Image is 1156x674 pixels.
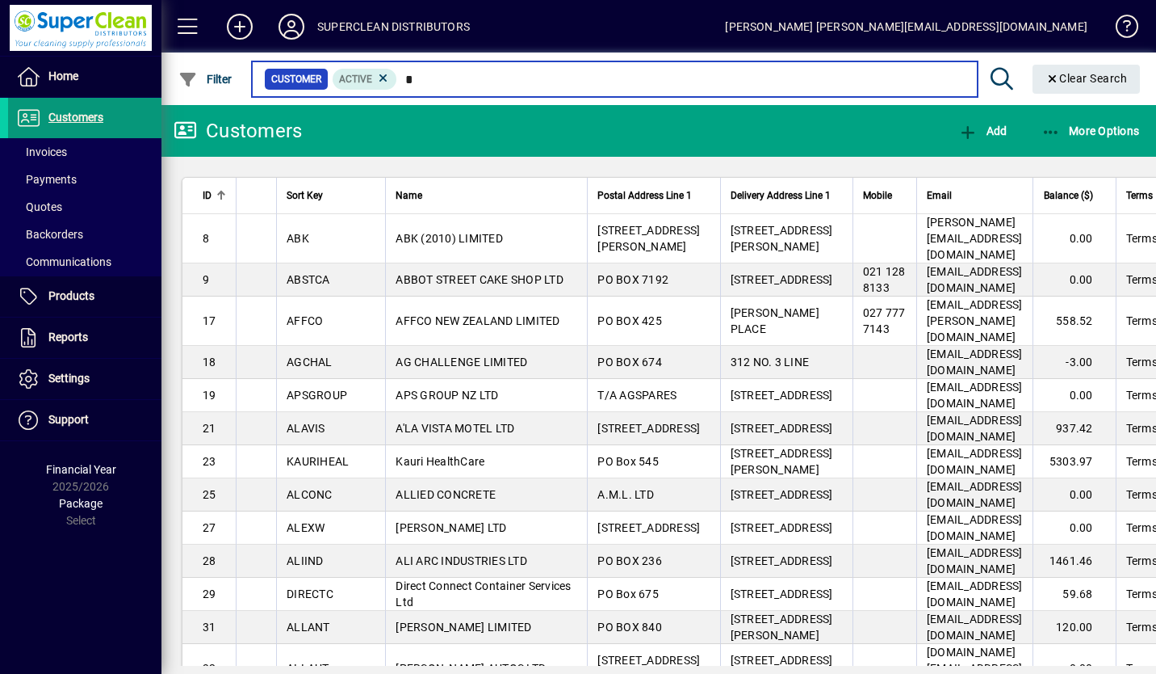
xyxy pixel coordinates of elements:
span: 23 [203,455,216,468]
span: ID [203,187,212,204]
div: ID [203,187,226,204]
span: [EMAIL_ADDRESS][DOMAIN_NAME] [927,480,1023,509]
span: [PERSON_NAME][EMAIL_ADDRESS][DOMAIN_NAME] [927,216,1023,261]
span: 31 [203,621,216,634]
span: ALIIND [287,554,324,567]
span: [STREET_ADDRESS][PERSON_NAME] [597,224,700,253]
span: [STREET_ADDRESS] [731,488,833,501]
a: Quotes [8,193,161,221]
span: 27 [203,521,216,534]
span: Filter [178,73,232,86]
span: ALCONC [287,488,333,501]
span: AGCHAL [287,356,333,369]
span: PO Box 675 [597,588,659,600]
span: [EMAIL_ADDRESS][DOMAIN_NAME] [927,348,1023,377]
span: [EMAIL_ADDRESS][DOMAIN_NAME] [927,546,1023,575]
span: Balance ($) [1044,187,1093,204]
span: 17 [203,314,216,327]
span: Products [48,289,94,302]
span: [STREET_ADDRESS] [597,521,700,534]
div: SUPERCLEAN DISTRIBUTORS [317,14,470,40]
span: [EMAIL_ADDRESS][DOMAIN_NAME] [927,579,1023,609]
span: [STREET_ADDRESS] [731,273,833,286]
span: [STREET_ADDRESS] [597,422,700,435]
span: Reports [48,331,88,343]
a: Invoices [8,138,161,166]
div: Email [927,187,1023,204]
span: [PERSON_NAME] LTD [396,521,506,534]
span: 29 [203,588,216,600]
span: Clear Search [1045,72,1128,85]
span: Add [958,124,1007,137]
span: Active [339,74,372,85]
td: 1461.46 [1032,545,1116,578]
span: [STREET_ADDRESS] [731,389,833,402]
div: Balance ($) [1043,187,1108,204]
span: Quotes [16,200,62,213]
span: [STREET_ADDRESS] [731,588,833,600]
span: 027 777 7143 [863,306,906,335]
div: Mobile [863,187,907,204]
span: ABK (2010) LIMITED [396,232,503,245]
span: Payments [16,173,77,186]
a: Reports [8,318,161,358]
span: [STREET_ADDRESS][PERSON_NAME] [731,224,833,253]
button: Profile [266,12,317,41]
span: PO Box 545 [597,455,659,468]
span: PO BOX 674 [597,356,662,369]
span: PO BOX 7192 [597,273,668,286]
span: A'LA VISTA MOTEL LTD [396,422,514,435]
span: T/A AGSPARES [597,389,676,402]
span: Customer [271,71,321,87]
span: [PERSON_NAME] PLACE [731,306,819,335]
a: Payments [8,166,161,193]
span: Delivery Address Line 1 [731,187,831,204]
span: Home [48,70,78,82]
span: [EMAIL_ADDRESS][PERSON_NAME][DOMAIN_NAME] [927,298,1023,343]
td: 937.42 [1032,412,1116,445]
span: [STREET_ADDRESS] [731,521,833,534]
span: Kauri HealthCare [396,455,484,468]
span: APS GROUP NZ LTD [396,389,498,402]
span: 021 128 8133 [863,265,906,294]
span: [EMAIL_ADDRESS][DOMAIN_NAME] [927,613,1023,642]
button: Add [214,12,266,41]
span: [STREET_ADDRESS] [731,422,833,435]
span: 21 [203,422,216,435]
span: Invoices [16,145,67,158]
span: PO BOX 425 [597,314,662,327]
span: ALEXW [287,521,325,534]
span: Name [396,187,422,204]
span: Communications [16,255,111,268]
span: AFFCO [287,314,323,327]
span: [STREET_ADDRESS][PERSON_NAME] [731,613,833,642]
span: Support [48,413,89,426]
a: Support [8,400,161,440]
button: Filter [174,65,237,94]
td: 5303.97 [1032,445,1116,478]
span: ALLIED CONCRETE [396,488,496,501]
span: [EMAIL_ADDRESS][DOMAIN_NAME] [927,265,1023,294]
span: Package [59,497,103,510]
span: PO BOX 236 [597,554,662,567]
td: 0.00 [1032,214,1116,263]
td: 0.00 [1032,379,1116,412]
span: DIRECTC [287,588,333,600]
span: [STREET_ADDRESS] [731,554,833,567]
span: 18 [203,356,216,369]
span: 9 [203,273,209,286]
span: APSGROUP [287,389,347,402]
span: More Options [1041,124,1140,137]
span: Terms [1126,187,1153,204]
div: [PERSON_NAME] [PERSON_NAME][EMAIL_ADDRESS][DOMAIN_NAME] [725,14,1087,40]
span: ABSTCA [287,273,330,286]
a: Knowledge Base [1104,3,1136,56]
a: Home [8,57,161,97]
span: [PERSON_NAME] LIMITED [396,621,531,634]
span: A.M.L. LTD [597,488,654,501]
span: ALAVIS [287,422,325,435]
span: Settings [48,372,90,385]
span: Postal Address Line 1 [597,187,692,204]
td: 0.00 [1032,263,1116,297]
span: PO BOX 840 [597,621,662,634]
